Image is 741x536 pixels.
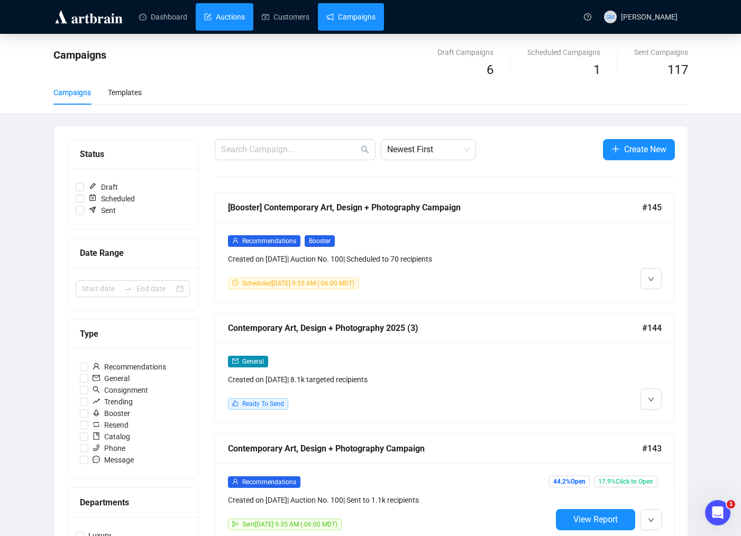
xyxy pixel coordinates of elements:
[642,442,662,455] span: #143
[232,237,239,244] span: user
[84,205,120,216] span: Sent
[594,476,657,487] span: 17.9% Click to Open
[84,181,122,193] span: Draft
[667,62,688,77] span: 117
[80,147,186,161] div: Status
[242,400,284,408] span: Ready To Send
[82,283,120,294] input: Start date
[80,327,186,340] div: Type
[242,237,296,245] span: Recommendations
[215,313,675,423] a: Contemporary Art, Design + Photography 2025 (3)#144mailGeneralCreated on [DATE]| 8.1k targeted re...
[242,358,264,365] span: General
[642,201,662,214] span: #145
[88,361,170,373] span: Recommendations
[93,421,100,428] span: retweet
[727,500,735,509] span: 1
[228,201,642,214] div: [Booster] Contemporary Art, Design + Photography Campaign
[648,276,654,282] span: down
[648,517,654,523] span: down
[437,47,493,58] div: Draft Campaigns
[242,280,354,287] span: Scheduled [DATE] 9:35 AM (-06:00 MDT)
[262,3,309,31] a: Customers
[124,284,132,293] span: swap-right
[228,321,642,335] div: Contemporary Art, Design + Photography 2025 (3)
[53,87,91,98] div: Campaigns
[88,373,134,384] span: General
[93,456,100,463] span: message
[88,442,130,454] span: Phone
[88,431,134,442] span: Catalog
[228,442,642,455] div: Contemporary Art, Design + Photography Campaign
[53,8,124,25] img: logo
[624,143,666,156] span: Create New
[93,398,100,405] span: rise
[93,386,100,393] span: search
[88,419,133,431] span: Resend
[228,374,552,385] div: Created on [DATE] | 8.1k targeted recipients
[88,454,138,466] span: Message
[305,235,335,247] span: Booster
[228,494,552,506] div: Created on [DATE] | Auction No. 100 | Sent to 1.1k recipients
[232,358,239,364] span: mail
[232,400,239,406] span: like
[573,514,618,524] span: View Report
[705,500,730,525] iframe: Intercom live chat
[593,62,600,77] span: 1
[621,13,678,21] span: [PERSON_NAME]
[228,253,552,265] div: Created on [DATE] | Auction No. 100 | Scheduled to 70 recipients
[88,396,137,408] span: Trending
[361,145,369,154] span: search
[387,140,470,160] span: Newest First
[93,432,100,440] span: book
[527,47,600,58] div: Scheduled Campaigns
[108,87,142,98] div: Templates
[124,284,132,293] span: to
[93,374,100,382] span: mail
[232,521,239,527] span: send
[93,363,100,370] span: user
[88,384,152,396] span: Consignment
[93,409,100,417] span: rocket
[88,408,134,419] span: Booster
[242,521,337,528] span: Sent [DATE] 9:35 AM (-06:00 MDT)
[80,246,186,260] div: Date Range
[603,139,675,160] button: Create New
[611,145,620,153] span: plus
[204,3,245,31] a: Auctions
[221,143,359,156] input: Search Campaign...
[84,193,139,205] span: Scheduled
[556,509,635,530] button: View Report
[584,13,591,21] span: question-circle
[215,192,675,302] a: [Booster] Contemporary Art, Design + Photography Campaign#145userRecommendationsBoosterCreated on...
[80,496,186,509] div: Departments
[642,321,662,335] span: #144
[232,478,239,485] span: user
[606,12,614,21] span: SM
[93,444,100,451] span: phone
[648,396,654,403] span: down
[232,280,239,286] span: clock-circle
[139,3,187,31] a: Dashboard
[487,62,493,77] span: 6
[53,49,106,61] span: Campaigns
[549,476,590,487] span: 44.2% Open
[136,283,174,294] input: End date
[242,478,296,486] span: Recommendations
[634,47,688,58] div: Sent Campaigns
[326,3,376,31] a: Campaigns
